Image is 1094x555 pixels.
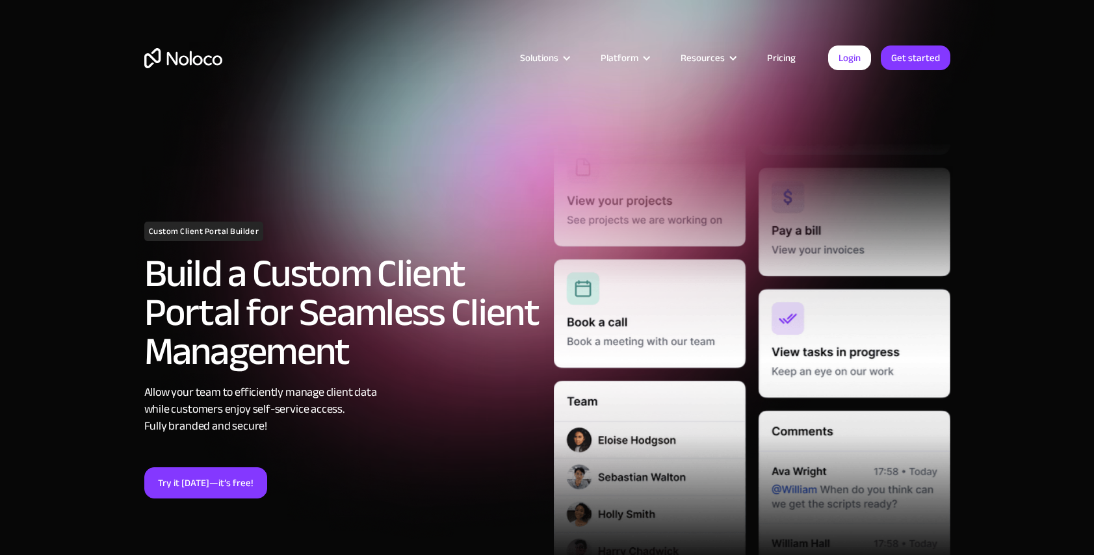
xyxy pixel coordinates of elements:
a: Login [828,45,871,70]
div: Allow your team to efficiently manage client data while customers enjoy self-service access. Full... [144,384,541,435]
a: Get started [881,45,950,70]
div: Solutions [520,49,558,66]
a: Try it [DATE]—it’s free! [144,467,267,498]
h2: Build a Custom Client Portal for Seamless Client Management [144,254,541,371]
div: Solutions [504,49,584,66]
div: Platform [584,49,664,66]
h1: Custom Client Portal Builder [144,222,264,241]
div: Platform [601,49,638,66]
div: Resources [681,49,725,66]
a: home [144,48,222,68]
a: Pricing [751,49,812,66]
div: Resources [664,49,751,66]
